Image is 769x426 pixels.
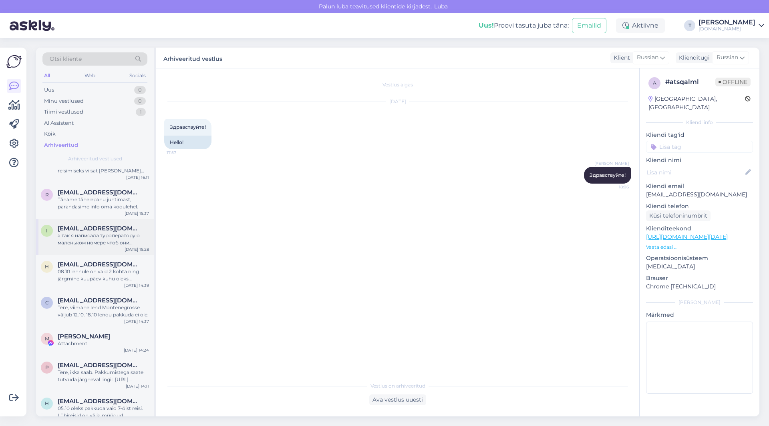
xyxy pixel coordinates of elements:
[646,156,753,164] p: Kliendi nimi
[646,210,711,221] div: Küsi telefoninumbrit
[676,54,710,62] div: Klienditugi
[715,78,751,86] span: Offline
[646,233,728,240] a: [URL][DOMAIN_NAME][DATE]
[126,383,149,389] div: [DATE] 14:11
[45,400,49,406] span: H
[58,297,141,304] span: cristy_korn@hotmail.com
[68,155,122,162] span: Arhiveeritud vestlused
[6,54,22,69] img: Askly Logo
[646,141,753,153] input: Lisa tag
[699,26,755,32] div: [DOMAIN_NAME]
[637,53,658,62] span: Russian
[646,119,753,126] div: Kliendi info
[125,210,149,216] div: [DATE] 15:37
[163,52,222,63] label: Arhiveeritud vestlus
[58,304,149,318] div: Tere, viimane lend Montenegrosse väljub 12.10. 18.10 lendu pakkuda ei ole.
[58,405,149,419] div: 05.10 oleks pakkuda vaid 7-öist reisi. Lühireisid on välja müüdud.
[50,55,82,63] span: Otsi kliente
[58,160,149,174] div: Tere, [PERSON_NAME] saarele reisimiseks viisat [PERSON_NAME] ole ning vakstiinid on vabatahtlikud.
[45,192,49,198] span: r
[599,184,629,190] span: 18:06
[646,190,753,199] p: [EMAIL_ADDRESS][DOMAIN_NAME]
[646,299,753,306] div: [PERSON_NAME]
[58,196,149,210] div: Täname tähelepanu juhtimast, parandasime info oma kodulehel.
[646,168,744,177] input: Lisa nimi
[164,136,211,149] div: Hello!
[646,274,753,282] p: Brauser
[646,224,753,233] p: Klienditeekond
[134,97,146,105] div: 0
[646,131,753,139] p: Kliendi tag'id
[170,124,206,130] span: Здравствуйте!
[136,108,146,116] div: 1
[45,336,49,342] span: M
[646,262,753,271] p: [MEDICAL_DATA]
[594,160,629,166] span: [PERSON_NAME]
[44,141,78,149] div: Arhiveeritud
[58,369,149,383] div: Tere, ikka saab. Pakkumistega saate tutvuda järgneval lingil: [URL][DOMAIN_NAME][DATE]
[124,347,149,353] div: [DATE] 14:24
[58,261,141,268] span: Hediaan@gmail.com
[44,130,56,138] div: Kõik
[432,3,450,10] span: Luba
[646,311,753,319] p: Märkmed
[45,300,49,306] span: c
[699,19,755,26] div: [PERSON_NAME]
[44,119,74,127] div: AI Assistent
[648,95,745,112] div: [GEOGRAPHIC_DATA], [GEOGRAPHIC_DATA]
[128,70,147,81] div: Socials
[164,98,631,105] div: [DATE]
[58,189,141,196] span: reelikamesipuu@gmail.com
[44,86,54,94] div: Uus
[590,172,626,178] span: Здравствуйте!
[46,228,48,234] span: i
[479,22,494,29] b: Uus!
[124,282,149,288] div: [DATE] 14:39
[45,264,49,270] span: H
[164,81,631,88] div: Vestlus algas
[167,150,197,156] span: 17:57
[665,77,715,87] div: # atsqalml
[699,19,764,32] a: [PERSON_NAME][DOMAIN_NAME]
[83,70,97,81] div: Web
[646,244,753,251] p: Vaata edasi ...
[610,54,630,62] div: Klient
[684,20,695,31] div: T
[717,53,738,62] span: Russian
[58,362,141,369] span: Piret.trei@mail.ee
[125,246,149,252] div: [DATE] 15:28
[646,202,753,210] p: Kliendi telefon
[646,254,753,262] p: Operatsioonisüsteem
[370,382,425,390] span: Vestlus on arhiveeritud
[124,318,149,324] div: [DATE] 14:37
[58,333,110,340] span: Merilin Laas
[134,86,146,94] div: 0
[44,97,84,105] div: Minu vestlused
[616,18,665,33] div: Aktiivne
[479,21,569,30] div: Proovi tasuta juba täna:
[58,268,149,282] div: 08.10 lennule on vaid 2 kohta ning järgmine kuupäev kuhu oleks soovitud hotelli pakkuda on 27.10
[58,398,141,405] span: Holvandustriinu@gmail.com
[572,18,606,33] button: Emailid
[126,174,149,180] div: [DATE] 16:11
[44,108,83,116] div: Tiimi vestlused
[646,182,753,190] p: Kliendi email
[369,394,426,405] div: Ava vestlus uuesti
[45,364,49,370] span: P
[653,80,656,86] span: a
[58,225,141,232] span: info@keyman.re
[646,282,753,291] p: Chrome [TECHNICAL_ID]
[58,232,149,246] div: а так я написала туроператору о маленьком номере чтоб они уточнили что там за проблема
[42,70,52,81] div: All
[58,340,149,347] div: Attachment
